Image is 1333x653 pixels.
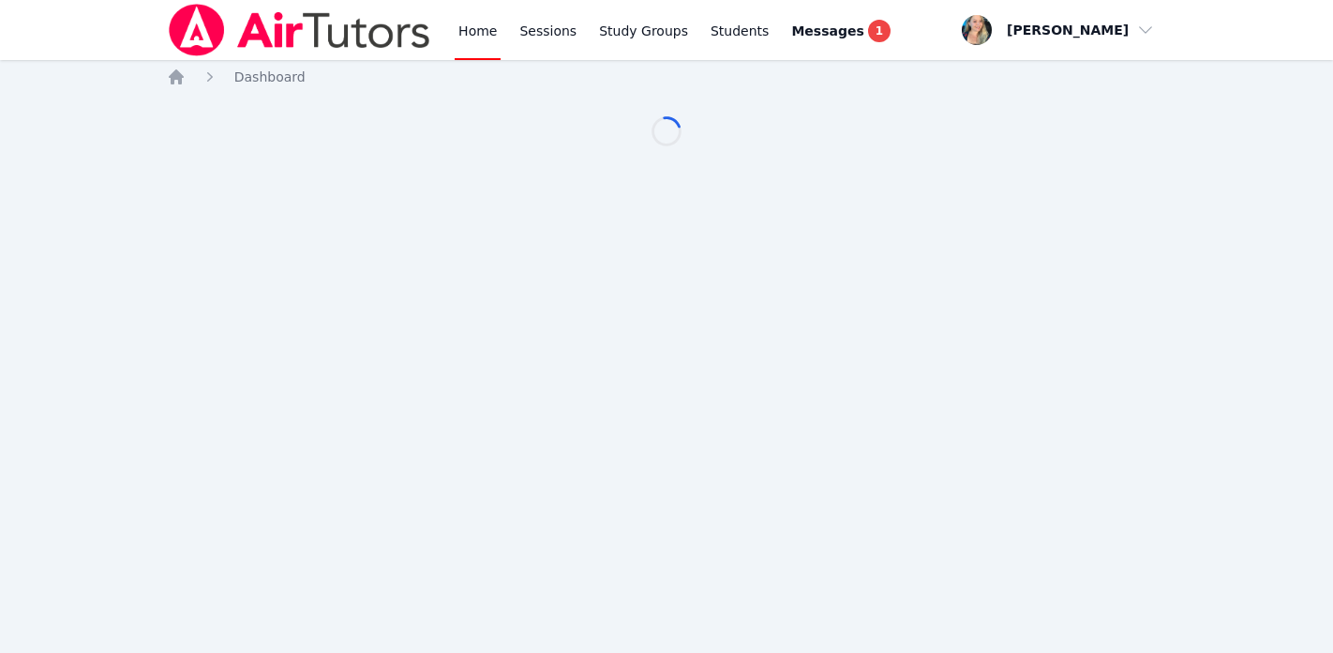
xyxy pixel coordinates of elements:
[234,69,306,84] span: Dashboard
[167,4,432,56] img: Air Tutors
[868,20,891,42] span: 1
[791,22,863,40] span: Messages
[167,68,1167,86] nav: Breadcrumb
[234,68,306,86] a: Dashboard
